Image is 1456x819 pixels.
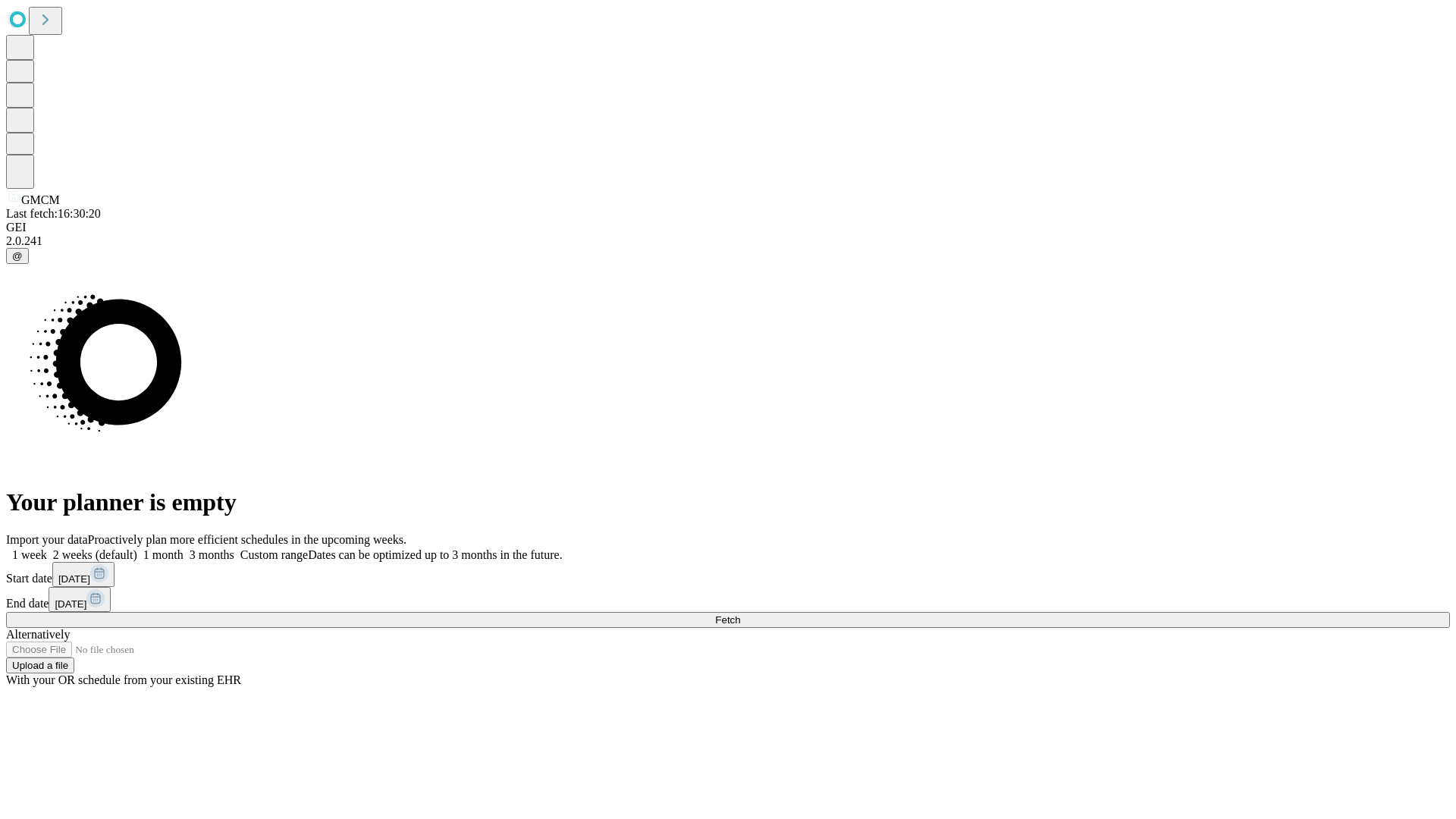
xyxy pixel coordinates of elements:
[6,562,1450,587] div: Start date
[6,587,1450,612] div: End date
[6,248,29,264] button: @
[6,221,1450,234] div: GEI
[12,250,23,262] span: @
[6,234,1450,248] div: 2.0.241
[190,548,234,561] span: 3 months
[6,673,241,686] span: With your OR schedule from your existing EHR
[52,562,115,587] button: [DATE]
[6,628,70,641] span: Alternatively
[88,533,406,546] span: Proactively plan more efficient schedules in the upcoming weeks.
[6,207,101,220] span: Last fetch: 16:30:20
[21,193,60,206] span: GMCM
[6,612,1450,628] button: Fetch
[12,548,47,561] span: 1 week
[6,657,74,673] button: Upload a file
[308,548,562,561] span: Dates can be optimized up to 3 months in the future.
[49,587,111,612] button: [DATE]
[53,548,137,561] span: 2 weeks (default)
[58,573,90,585] span: [DATE]
[143,548,184,561] span: 1 month
[6,533,88,546] span: Import your data
[55,598,86,610] span: [DATE]
[240,548,308,561] span: Custom range
[6,488,1450,516] h1: Your planner is empty
[715,614,740,626] span: Fetch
